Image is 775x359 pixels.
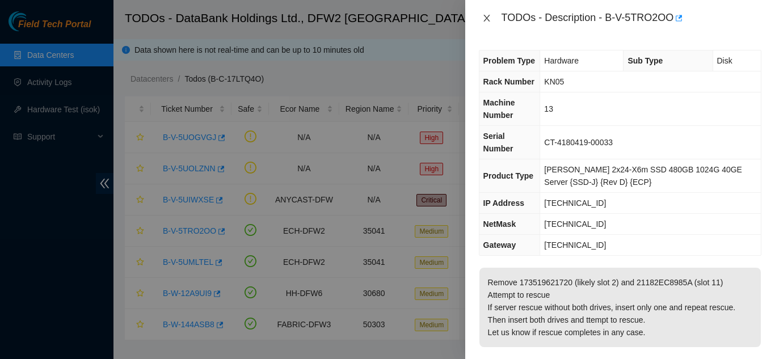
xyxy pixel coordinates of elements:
span: [TECHNICAL_ID] [544,198,606,208]
span: 13 [544,104,553,113]
span: Product Type [483,171,533,180]
span: close [482,14,491,23]
span: CT-4180419-00033 [544,138,613,147]
span: Sub Type [627,56,663,65]
span: Gateway [483,240,516,250]
span: Disk [717,56,732,65]
button: Close [479,13,495,24]
span: Serial Number [483,132,513,153]
span: [TECHNICAL_ID] [544,219,606,229]
span: Problem Type [483,56,536,65]
span: KN05 [544,77,564,86]
span: [TECHNICAL_ID] [544,240,606,250]
div: TODOs - Description - B-V-5TRO2OO [502,9,761,27]
span: Hardware [544,56,579,65]
span: IP Address [483,198,524,208]
span: Rack Number [483,77,534,86]
span: Machine Number [483,98,515,120]
span: [PERSON_NAME] 2x24-X6m SSD 480GB 1024G 40GE Server {SSD-J} {Rev D} {ECP} [544,165,742,187]
span: NetMask [483,219,516,229]
p: Remove 173519621720 (likely slot 2) and 21182EC8985A (slot 11) Attempt to rescue If server rescue... [479,268,761,347]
